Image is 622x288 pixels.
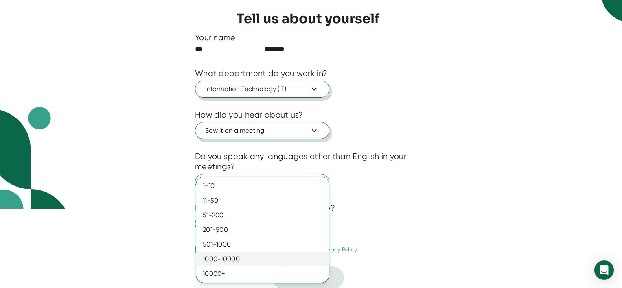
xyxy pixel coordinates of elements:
div: 501-1000 [196,237,329,252]
div: 1-10 [196,179,329,193]
div: 10000+ [196,266,329,281]
div: 11-50 [196,193,329,208]
div: 1000-10000 [196,252,329,266]
div: 51-200 [196,208,329,223]
div: Open Intercom Messenger [594,260,614,280]
div: 201-500 [196,223,329,237]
